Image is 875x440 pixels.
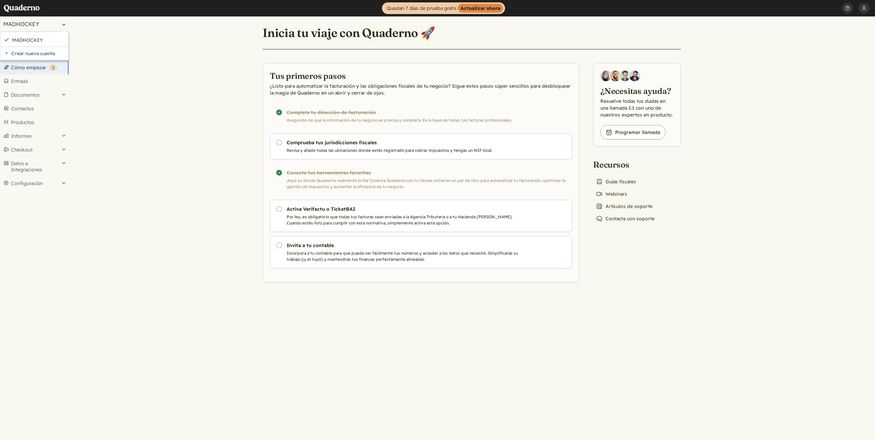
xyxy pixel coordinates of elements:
h3: Comprueba tus jurisdicciones fiscales [287,139,520,146]
a: Activa Verifactu o TicketBAI Por ley, es obligatorio que todas tus facturas sean enviadas a la Ag... [270,200,572,232]
p: Resuelve todas tus dudas en una llamada 1:1 con uno de nuestros expertos en producto. [600,98,674,118]
p: ¿Listo para automatizar la facturación y las obligaciones fiscales de tu negocio? Sigue estos pas... [270,83,572,96]
h3: Activa Verifactu o TicketBAI [287,206,520,212]
a: Artículos de soporte [593,201,655,211]
h3: Invita a tu contable [287,242,520,249]
a: Invita a tu contable Incorpora a tu contable para que pueda ver fácilmente tus números y acceder ... [270,236,572,268]
a: Contacta con soporte [593,214,657,223]
a: Webinars [593,189,630,199]
h2: ¿Necesitas ayuda? [600,85,674,96]
img: Jairo Fumero, Account Executive at Quaderno [610,70,621,81]
img: Ivo Oltmans, Business Developer at Quaderno [620,70,631,81]
a: Programar llamada [600,125,666,139]
h1: Inicia tu viaje con Quaderno 🚀 [263,25,435,40]
a: Crear nueva cuenta [0,47,68,60]
a: MADHOCKEY [12,37,65,43]
p: Revisa y añade todas las ubicaciones donde estés registrado para cobrar impuestos y tengas un NIF... [287,147,520,154]
a: Quedan 7 días de prueba gratisActualizar ahora [382,2,505,14]
img: Diana Carrasco, Account Executive at Quaderno [600,70,611,81]
a: Guías fiscales [593,177,639,186]
h2: Tus primeros pasos [270,70,572,81]
h2: Recursos [593,159,657,170]
p: Incorpora a tu contable para que pueda ver fácilmente tus números y acceder a los datos que neces... [287,250,520,262]
img: Javier Rubio, DevRel at Quaderno [629,70,640,81]
strong: Actualizar ahora [458,4,503,13]
p: Por ley, es obligatorio que todas tus facturas sean enviadas a la Agencia Tributaria o a tu Hacie... [287,214,520,226]
span: 3 [52,65,54,70]
a: Comprueba tus jurisdicciones fiscales Revisa y añade todas las ubicaciones donde estés registrado... [270,133,572,159]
